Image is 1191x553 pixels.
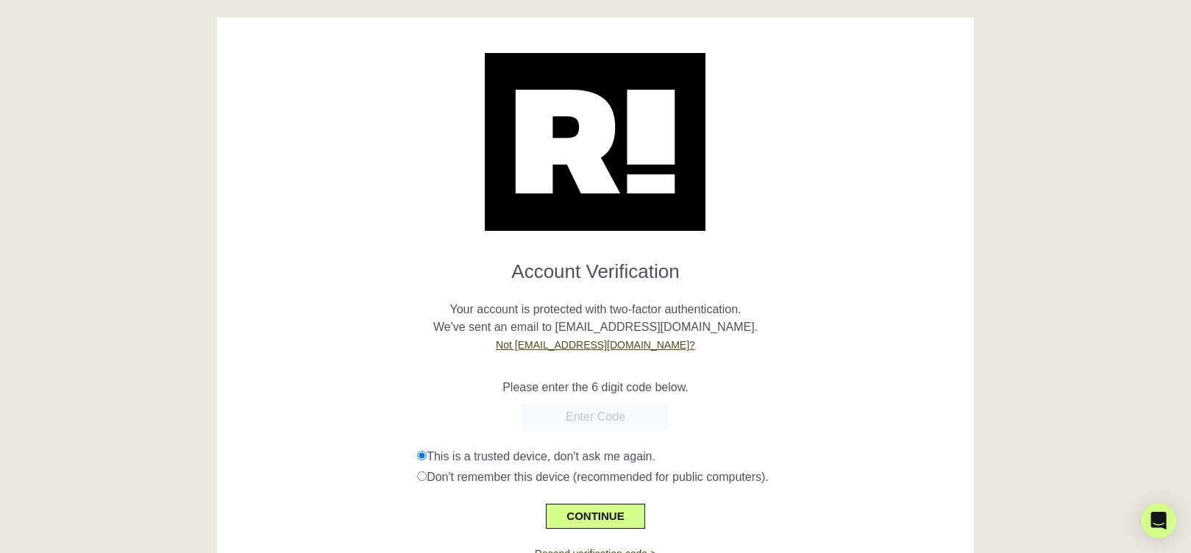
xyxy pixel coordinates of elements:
p: Your account is protected with two-factor authentication. We've sent an email to [EMAIL_ADDRESS][... [228,283,963,354]
button: CONTINUE [546,504,644,529]
input: Enter Code [522,404,669,430]
div: This is a trusted device, don't ask me again. [417,448,963,465]
p: Please enter the 6 digit code below. [228,379,963,396]
a: Not [EMAIL_ADDRESS][DOMAIN_NAME]? [496,339,695,351]
div: Don't remember this device (recommended for public computers). [417,468,963,486]
h1: Account Verification [228,249,963,283]
div: Open Intercom Messenger [1141,503,1176,538]
img: Retention.com [485,53,705,231]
